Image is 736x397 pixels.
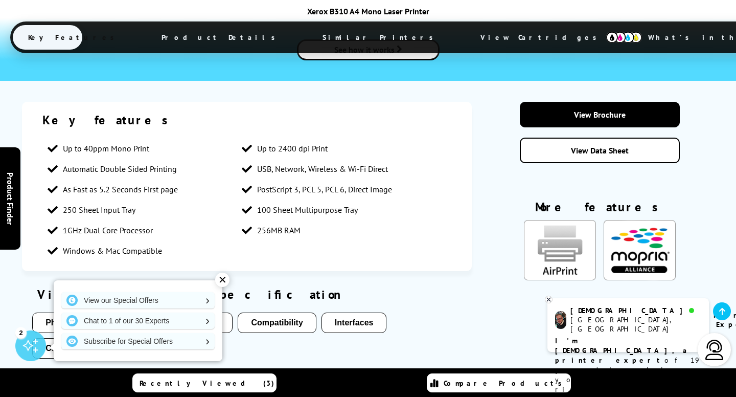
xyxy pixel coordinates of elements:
[606,32,642,43] img: cmyk-icon.svg
[61,313,215,329] a: Chat to 1 of our 30 Experts
[555,311,566,329] img: chris-livechat.png
[524,272,596,282] a: KeyFeatureModal85
[604,220,676,281] img: Mopria Certified
[520,102,680,127] a: View Brochure
[570,306,701,315] div: [DEMOGRAPHIC_DATA]
[63,164,177,174] span: Automatic Double Sided Printing
[63,246,162,256] span: Windows & Mac Compatible
[257,143,328,153] span: Up to 2400 dpi Print
[307,25,454,50] span: Similar Printers
[10,6,726,16] div: Xerox B310 A4 Mono Laser Printer
[520,199,680,220] div: More features
[5,172,15,225] span: Product Finder
[444,379,567,388] span: Compare Products
[146,25,296,50] span: Product Details
[132,373,277,392] a: Recently Viewed (3)
[704,340,725,360] img: user-headset-light.svg
[604,272,676,282] a: KeyFeatureModal324
[13,25,135,50] span: Key Features
[140,379,274,388] span: Recently Viewed (3)
[555,336,690,365] b: I'm [DEMOGRAPHIC_DATA], a printer expert
[32,286,462,302] div: View Detailed Specification
[257,164,388,174] span: USB, Network, Wireless & Wi-Fi Direct
[321,313,387,333] button: Interfaces
[427,373,571,392] a: Compare Products
[524,220,596,281] img: AirPrint
[257,225,301,235] span: 256MB RAM
[257,205,358,215] span: 100 Sheet Multipurpose Tray
[555,336,701,394] p: of 19 years! I can help you choose the right product
[61,292,215,308] a: View our Special Offers
[238,313,316,333] button: Compatibility
[15,327,27,338] div: 2
[63,205,135,215] span: 250 Sheet Input Tray
[63,225,153,235] span: 1GHz Dual Core Processor
[63,143,149,153] span: Up to 40ppm Mono Print
[63,184,178,194] span: As Fast as 5.2 Seconds First page
[520,138,680,163] a: View Data Sheet
[257,184,392,194] span: PostScript 3, PCL 5, PCL 6, Direct Image
[465,24,622,51] span: View Cartridges
[215,273,229,287] div: ✕
[61,333,215,349] a: Subscribe for Special Offers
[570,315,701,334] div: [GEOGRAPHIC_DATA], [GEOGRAPHIC_DATA]
[42,112,451,128] div: Key features
[32,313,141,333] button: Physical/Dimensions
